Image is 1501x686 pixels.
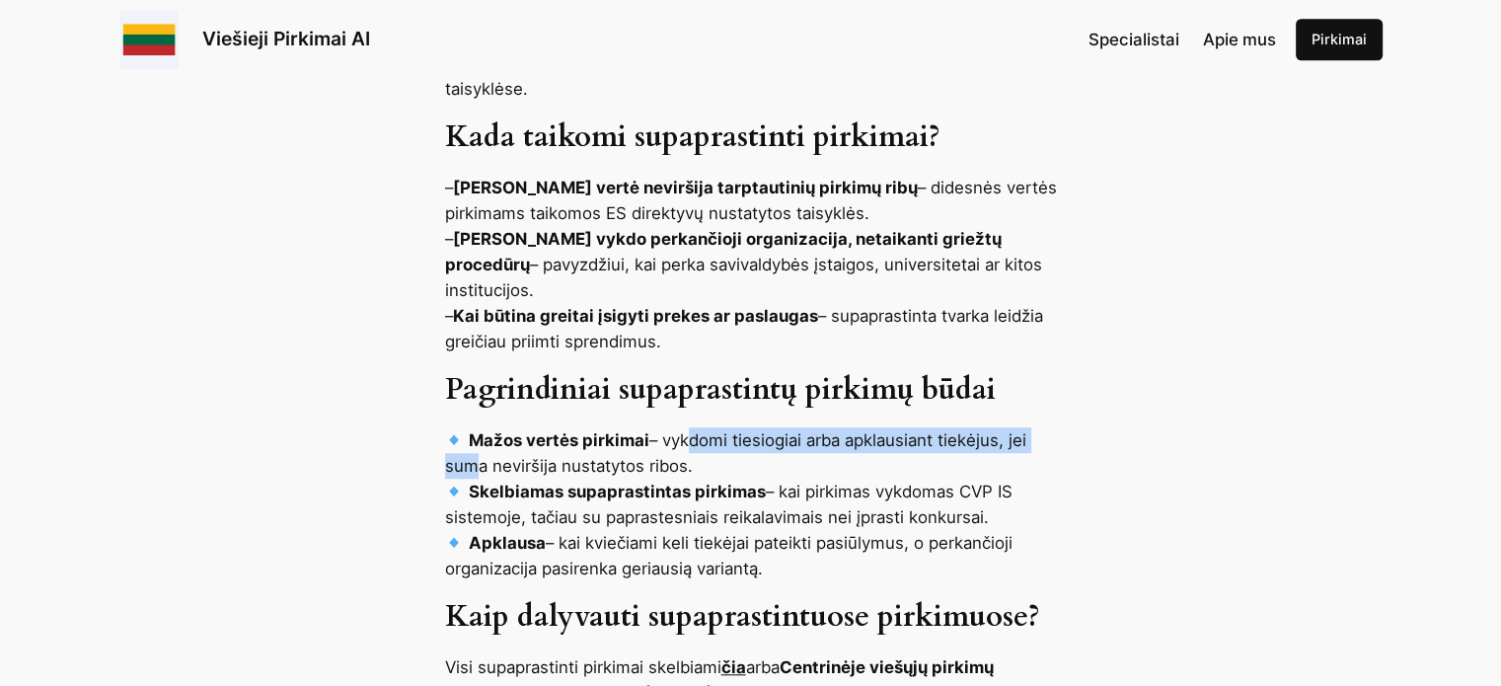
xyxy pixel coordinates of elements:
[119,10,179,69] img: Viešieji pirkimai logo
[1203,27,1276,52] a: Apie mus
[446,431,463,448] img: 🔹
[445,229,1002,274] strong: [PERSON_NAME] vykdo perkančioji organizacija, netaikanti griežtų procedūrų
[445,117,940,157] strong: Kada taikomi supaprastinti pirkimai?
[721,657,746,677] a: čia
[469,482,766,501] strong: Skelbiamas supaprastintas pirkimas
[1088,27,1179,52] a: Specialistai
[1088,30,1179,49] span: Specialistai
[445,427,1057,581] p: – vykdomi tiesiogiai arba apklausiant tiekėjus, jei suma neviršija nustatytos ribos. – kai pirkim...
[446,534,463,551] img: 🔹
[445,175,1057,354] p: – – didesnės vertės pirkimams taikomos ES direktyvų nustatytos taisyklės. – – pavyzdžiui, kai per...
[453,306,818,326] strong: Kai būtina greitai įsigyti prekes ar paslaugas
[1203,30,1276,49] span: Apie mus
[445,597,1040,637] strong: Kaip dalyvauti supaprastintuose pirkimuose?
[445,370,996,410] strong: Pagrindiniai supaprastintų pirkimų būdai
[202,27,370,50] a: Viešieji Pirkimai AI
[1296,19,1383,60] a: Pirkimai
[1088,27,1276,52] nav: Navigation
[453,178,918,197] strong: [PERSON_NAME] vertė neviršija tarptautinių pirkimų ribų
[469,430,649,450] strong: Mažos vertės pirkimai
[469,533,546,553] strong: Apklausa
[446,483,463,499] img: 🔹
